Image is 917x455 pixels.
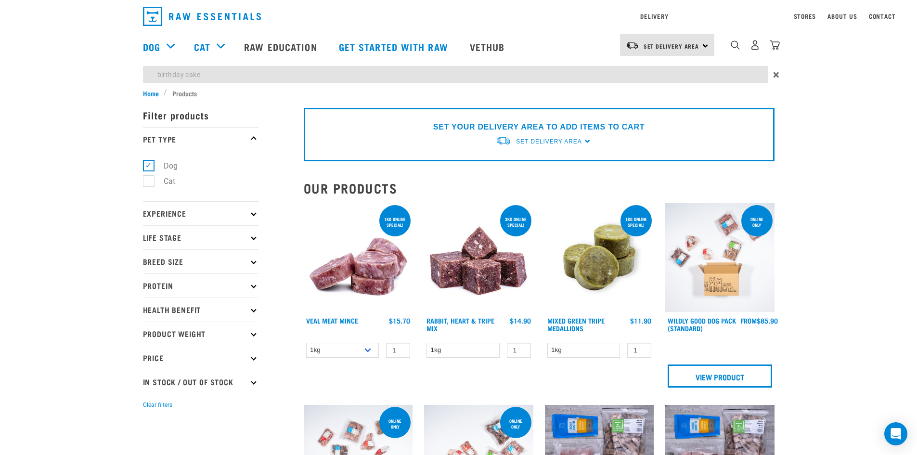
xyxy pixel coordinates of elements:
div: $14.90 [510,317,531,325]
p: Price [143,346,258,370]
a: Delivery [640,14,668,18]
div: 1kg online special! [379,212,411,232]
input: 1 [507,343,531,358]
img: user.png [750,40,760,50]
a: Raw Education [234,27,329,66]
img: home-icon@2x.png [770,40,780,50]
div: $15.70 [389,317,410,325]
div: $85.90 [741,317,778,325]
img: Raw Essentials Logo [143,7,261,26]
div: Online Only [500,414,531,434]
div: Open Intercom Messenger [884,422,907,445]
a: Contact [869,14,896,18]
img: van-moving.png [626,41,639,50]
a: Mixed Green Tripe Medallions [547,319,605,330]
p: Breed Size [143,249,258,273]
span: Home [143,88,159,98]
div: 1kg online special! [620,212,652,232]
p: SET YOUR DELIVERY AREA TO ADD ITEMS TO CART [433,121,645,133]
img: 1175 Rabbit Heart Tripe Mix 01 [424,203,533,312]
p: Filter products [143,103,258,127]
a: Home [143,88,164,98]
span: Set Delivery Area [644,44,699,48]
img: home-icon-1@2x.png [731,40,740,50]
nav: dropdown navigation [135,3,782,30]
a: Vethub [460,27,517,66]
div: Online Only [379,414,411,434]
p: Protein [143,273,258,298]
p: Product Weight [143,322,258,346]
p: In Stock / Out Of Stock [143,370,258,394]
span: FROM [741,319,757,322]
span: Set Delivery Area [516,138,581,145]
a: Rabbit, Heart & Tripe Mix [426,319,494,330]
label: Cat [148,175,179,187]
label: Dog [148,160,181,172]
a: Dog [143,39,160,54]
a: Stores [794,14,816,18]
a: Cat [194,39,210,54]
a: Veal Meat Mince [306,319,358,322]
div: $11.90 [630,317,651,325]
p: Pet Type [143,127,258,151]
span: × [773,66,779,83]
p: Health Benefit [143,298,258,322]
a: View Product [668,364,772,388]
button: Clear filters [143,401,172,409]
nav: breadcrumbs [143,88,775,98]
input: 1 [386,343,410,358]
img: Dog 0 2sec [665,203,775,312]
div: Online Only [741,212,773,232]
img: van-moving.png [496,136,511,146]
input: Search... [143,66,768,83]
a: About Us [827,14,857,18]
p: Experience [143,201,258,225]
img: Mixed Green Tripe [545,203,654,312]
p: Life Stage [143,225,258,249]
img: 1160 Veal Meat Mince Medallions 01 [304,203,413,312]
a: Wildly Good Dog Pack (Standard) [668,319,736,330]
a: Get started with Raw [329,27,460,66]
div: 3kg online special! [500,212,531,232]
input: 1 [627,343,651,358]
h2: Our Products [304,181,775,195]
